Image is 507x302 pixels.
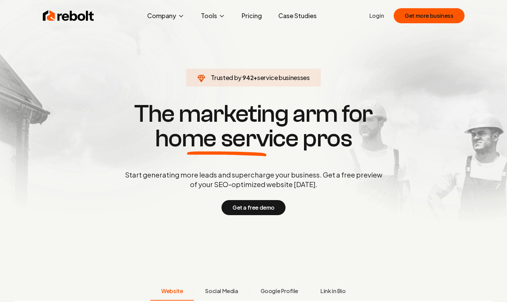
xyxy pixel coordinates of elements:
button: Tools [195,9,231,23]
span: home service [155,126,299,151]
span: Google Profile [261,287,298,295]
h1: The marketing arm for pros [89,102,418,151]
button: Get more business [394,8,464,23]
a: Pricing [236,9,267,23]
span: Social Media [205,287,238,295]
span: 942 [242,73,253,82]
img: Rebolt Logo [43,9,94,23]
span: Link in Bio [320,287,346,295]
button: Social Media [194,283,249,301]
a: Login [369,12,384,20]
span: service businesses [257,74,310,81]
button: Get a free demo [221,200,286,215]
button: Google Profile [249,283,309,301]
button: Link in Bio [309,283,357,301]
span: Website [161,287,183,295]
button: Company [142,9,190,23]
p: Start generating more leads and supercharge your business. Get a free preview of your SEO-optimiz... [124,170,384,189]
a: Case Studies [273,9,322,23]
span: + [253,74,257,81]
button: Website [150,283,194,301]
span: Trusted by [211,74,241,81]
